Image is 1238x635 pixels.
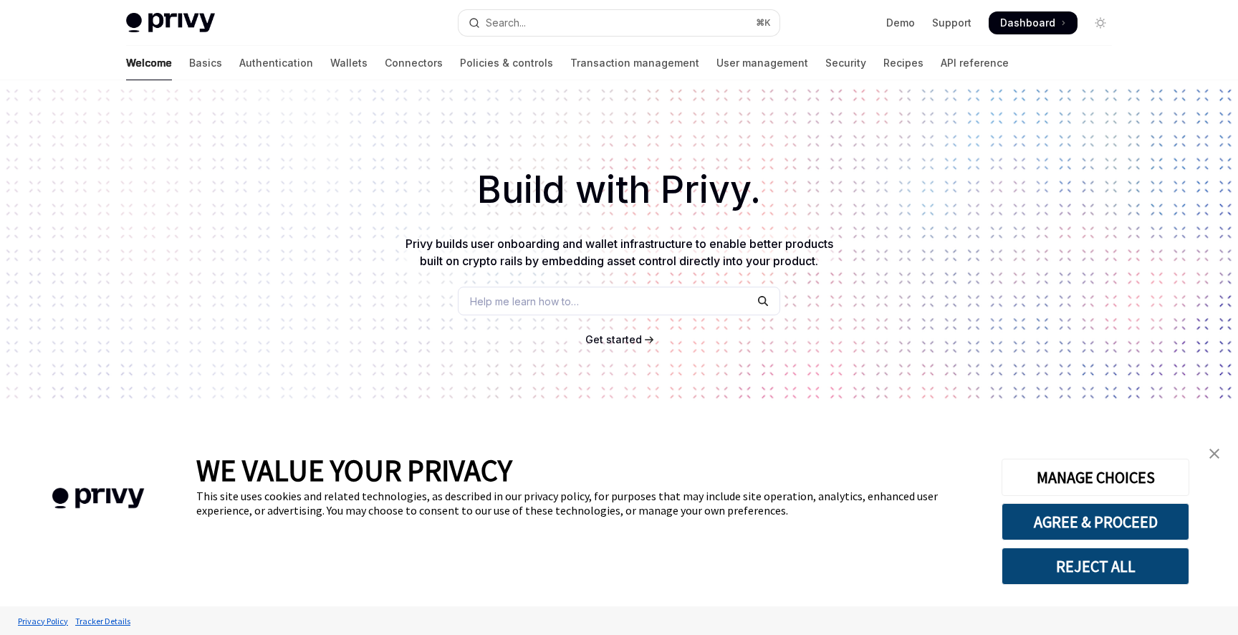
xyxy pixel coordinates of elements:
a: Dashboard [989,11,1078,34]
span: WE VALUE YOUR PRIVACY [196,452,512,489]
a: Tracker Details [72,608,134,634]
button: REJECT ALL [1002,548,1189,585]
a: Connectors [385,46,443,80]
div: This site uses cookies and related technologies, as described in our privacy policy, for purposes... [196,489,980,517]
span: ⌘ K [756,17,771,29]
span: Help me learn how to… [470,294,579,309]
a: Security [825,46,866,80]
a: API reference [941,46,1009,80]
button: MANAGE CHOICES [1002,459,1189,496]
button: Toggle dark mode [1089,11,1112,34]
span: Dashboard [1000,16,1055,30]
button: AGREE & PROCEED [1002,503,1189,540]
a: Recipes [883,46,923,80]
a: Get started [585,333,642,347]
a: Welcome [126,46,172,80]
img: company logo [21,467,175,530]
a: Basics [189,46,222,80]
a: close banner [1200,439,1229,468]
h1: Build with Privy. [23,162,1215,218]
a: Transaction management [570,46,699,80]
a: Wallets [330,46,368,80]
img: light logo [126,13,215,33]
a: User management [716,46,808,80]
a: Privacy Policy [14,608,72,634]
a: Support [932,16,971,30]
a: Authentication [239,46,313,80]
span: Get started [585,333,642,345]
a: Policies & controls [460,46,553,80]
button: Open search [459,10,779,36]
a: Demo [886,16,915,30]
div: Search... [486,14,526,32]
span: Privy builds user onboarding and wallet infrastructure to enable better products built on crypto ... [406,237,833,268]
img: close banner [1209,449,1219,459]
